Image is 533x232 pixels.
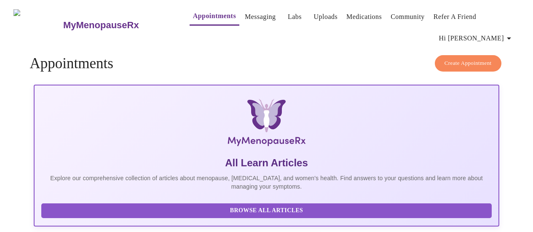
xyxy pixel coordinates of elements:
[245,11,276,23] a: Messaging
[63,20,139,31] h3: MyMenopauseRx
[311,8,341,25] button: Uploads
[288,11,302,23] a: Labs
[41,203,491,218] button: Browse All Articles
[346,11,382,23] a: Medications
[241,8,279,25] button: Messaging
[50,205,483,216] span: Browse All Articles
[430,8,480,25] button: Refer a Friend
[391,11,425,23] a: Community
[436,30,517,47] button: Hi [PERSON_NAME]
[387,8,428,25] button: Community
[41,206,493,213] a: Browse All Articles
[343,8,385,25] button: Medications
[314,11,338,23] a: Uploads
[281,8,308,25] button: Labs
[445,59,492,68] span: Create Appointment
[111,99,421,149] img: MyMenopauseRx Logo
[62,11,172,40] a: MyMenopauseRx
[434,11,477,23] a: Refer a Friend
[193,10,236,22] a: Appointments
[41,156,491,170] h5: All Learn Articles
[435,55,501,72] button: Create Appointment
[41,174,491,191] p: Explore our comprehensive collection of articles about menopause, [MEDICAL_DATA], and women's hea...
[190,8,239,26] button: Appointments
[13,9,62,41] img: MyMenopauseRx Logo
[439,32,514,44] span: Hi [PERSON_NAME]
[29,55,503,72] h4: Appointments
